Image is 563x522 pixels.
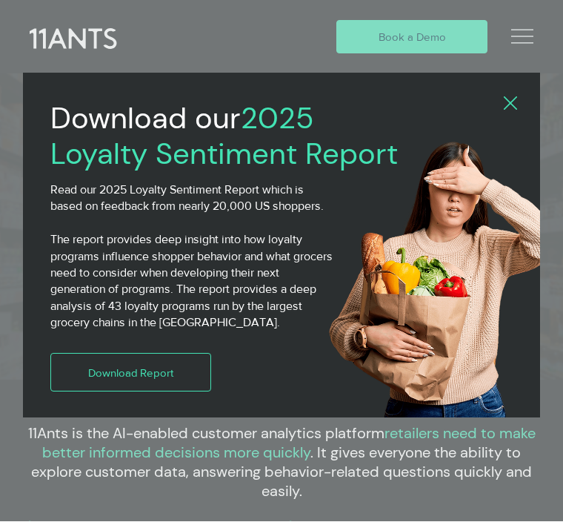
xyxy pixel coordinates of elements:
span: Download Report [88,366,173,381]
div: Back to site [504,97,517,112]
p: Read our 2025 Loyalty Sentiment Report which is based on feedback from nearly 20,000 US shoppers. [50,182,335,216]
h2: 2025 Loyalty Sentiment Report [50,101,399,172]
span: Download our [50,99,241,138]
a: Download Report [50,354,212,392]
p: The report provides deep insight into how loyalty programs influence shopper behavior and what gr... [50,232,335,331]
